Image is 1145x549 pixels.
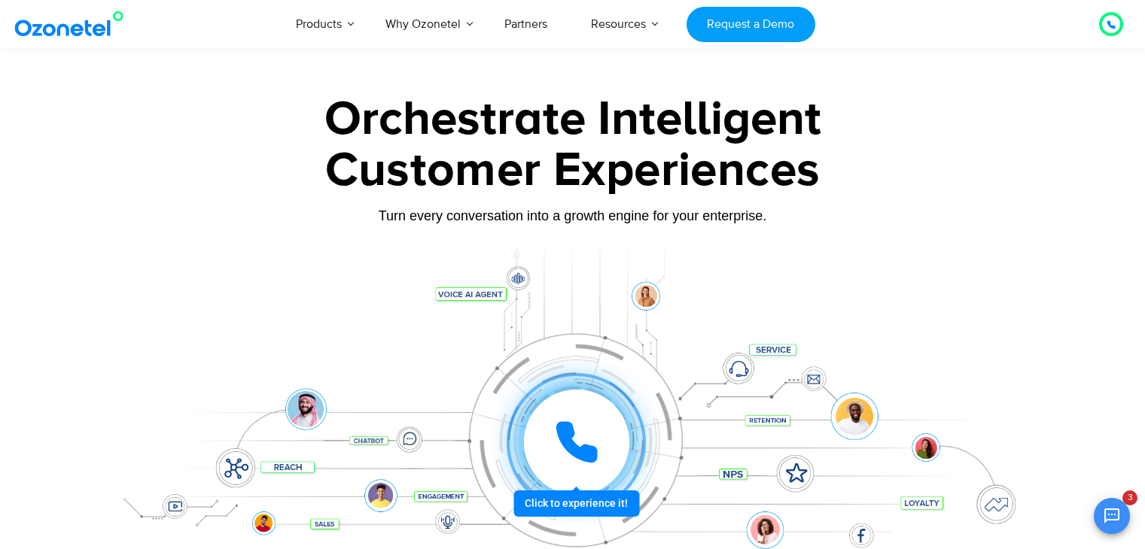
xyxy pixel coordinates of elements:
a: Request a Demo [687,7,815,42]
span: 3 [1122,490,1137,505]
button: Open chat [1094,498,1130,534]
div: Orchestrate Intelligent [102,96,1043,144]
div: Turn every conversation into a growth engine for your enterprise. [102,208,1043,224]
div: Customer Experiences [102,135,1043,207]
